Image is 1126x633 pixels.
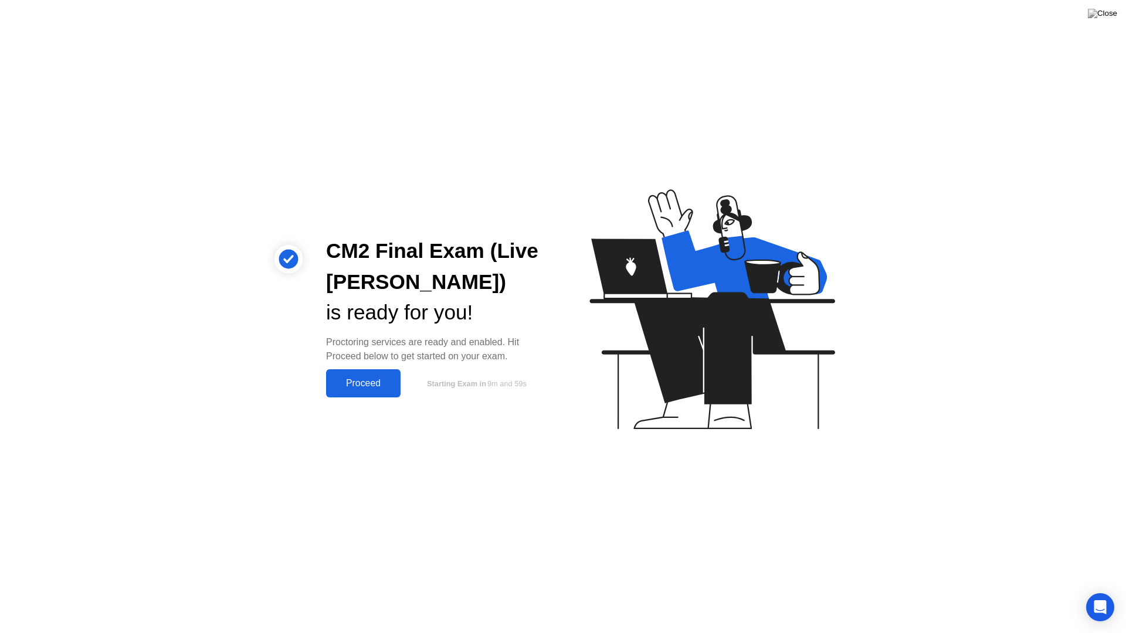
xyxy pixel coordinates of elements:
div: CM2 Final Exam (Live [PERSON_NAME]) [326,236,544,298]
div: Open Intercom Messenger [1086,593,1114,621]
button: Proceed [326,369,401,397]
div: Proctoring services are ready and enabled. Hit Proceed below to get started on your exam. [326,335,544,363]
button: Starting Exam in9m and 59s [406,372,544,394]
span: 9m and 59s [487,379,527,388]
div: is ready for you! [326,297,544,328]
img: Close [1088,9,1117,18]
div: Proceed [330,378,397,389]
